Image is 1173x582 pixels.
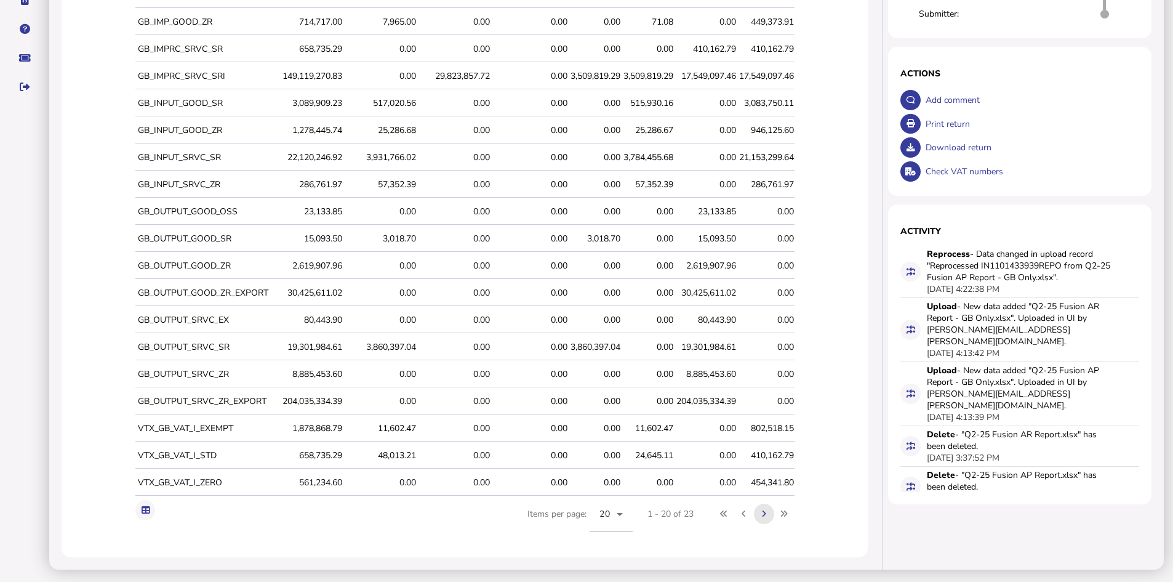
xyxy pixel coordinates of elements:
[927,301,1111,347] div: - New data added "Q2-25 Fusion AR Report - GB Only.xlsx". Uploaded in UI by [PERSON_NAME][EMAIL_A...
[927,283,999,295] div: [DATE] 4:22:38 PM
[419,422,490,434] div: 0.00
[419,287,490,299] div: 0.00
[271,233,342,245] div: 15,093.50
[345,395,416,407] div: 0.00
[623,422,673,434] div: 11,602.47
[345,152,416,163] div: 3,931,766.02
[345,450,416,461] div: 48,013.21
[345,260,416,272] div: 0.00
[135,9,269,35] td: GB_IMP_GOOD_ZR
[900,225,1139,237] h1: Activity
[623,233,673,245] div: 0.00
[676,152,736,163] div: 0.00
[493,179,567,190] div: 0.00
[419,43,490,55] div: 0.00
[345,16,416,28] div: 7,965.00
[676,260,736,272] div: 2,619,907.96
[676,450,736,461] div: 0.00
[345,314,416,326] div: 0.00
[345,97,416,109] div: 517,020.56
[271,287,342,299] div: 30,425,611.02
[676,124,736,136] div: 0.00
[623,260,673,272] div: 0.00
[900,137,921,158] button: Download return
[927,469,955,481] strong: Delete
[927,429,955,440] strong: Delete
[676,43,736,55] div: 410,162.79
[676,206,736,217] div: 23,133.85
[345,206,416,217] div: 0.00
[623,43,673,55] div: 0.00
[570,314,620,326] div: 0.00
[676,233,736,245] div: 15,093.50
[12,74,38,100] button: Sign out
[12,45,38,71] button: Raise a support ticket
[923,88,1140,112] div: Add comment
[493,43,567,55] div: 0.00
[271,152,342,163] div: 22,120,246.92
[900,68,1139,79] h1: Actions
[739,97,794,109] div: 3,083,750.11
[419,70,490,82] div: 29,823,857.72
[493,395,567,407] div: 0.00
[647,508,694,520] div: 1 - 20 of 23
[774,504,795,524] button: Last page
[345,233,416,245] div: 3,018.70
[345,179,416,190] div: 57,352.39
[493,124,567,136] div: 0.00
[713,504,734,524] button: First page
[739,314,794,326] div: 0.00
[919,8,988,20] div: Submitter:
[570,341,620,353] div: 3,860,397.04
[927,248,1111,283] div: - Data changed in upload record "Reprocessed IN1101433939REPO from Q2-25 Fusion AP Report - GB On...
[135,280,269,306] td: GB_OUTPUT_GOOD_ZR_EXPORT
[271,97,342,109] div: 3,089,909.23
[570,395,620,407] div: 0.00
[419,477,490,488] div: 0.00
[907,267,915,276] i: Data for this filing changed
[623,314,673,326] div: 0.00
[419,152,490,163] div: 0.00
[419,97,490,109] div: 0.00
[676,341,736,353] div: 19,301,984.61
[135,334,269,360] td: GB_OUTPUT_SRVC_SR
[739,124,794,136] div: 946,125.60
[623,152,673,163] div: 3,784,455.68
[345,422,416,434] div: 11,602.47
[570,179,620,190] div: 0.00
[739,16,794,28] div: 449,373.91
[570,287,620,299] div: 0.00
[623,124,673,136] div: 25,286.67
[599,508,610,520] span: 20
[900,161,921,182] button: Check VAT numbers on return.
[271,368,342,380] div: 8,885,453.60
[739,260,794,272] div: 0.00
[739,206,794,217] div: 0.00
[419,368,490,380] div: 0.00
[570,450,620,461] div: 0.00
[923,160,1140,184] div: Check VAT numbers
[927,301,957,312] strong: Upload
[676,314,736,326] div: 80,443.90
[676,179,736,190] div: 0.00
[135,470,269,496] td: VTX_GB_VAT_I_ZERO
[676,368,736,380] div: 8,885,453.60
[135,91,269,116] td: GB_INPUT_GOOD_SR
[739,341,794,353] div: 0.00
[927,365,957,376] strong: Upload
[900,114,921,134] button: Open printable view of return.
[493,16,567,28] div: 0.00
[623,368,673,380] div: 0.00
[493,70,567,82] div: 0.00
[590,497,633,545] mat-form-field: Change page size
[927,429,1111,452] div: - "Q2-25 Fusion AR Report.xlsx" has been deleted.
[419,341,490,353] div: 0.00
[927,248,970,260] strong: Reprocess
[493,450,567,461] div: 0.00
[739,233,794,245] div: 0.00
[676,395,736,407] div: 204,035,334.39
[623,477,673,488] div: 0.00
[135,36,269,62] td: GB_IMPRC_SRVC_SR
[676,287,736,299] div: 30,425,611.02
[345,70,416,82] div: 0.00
